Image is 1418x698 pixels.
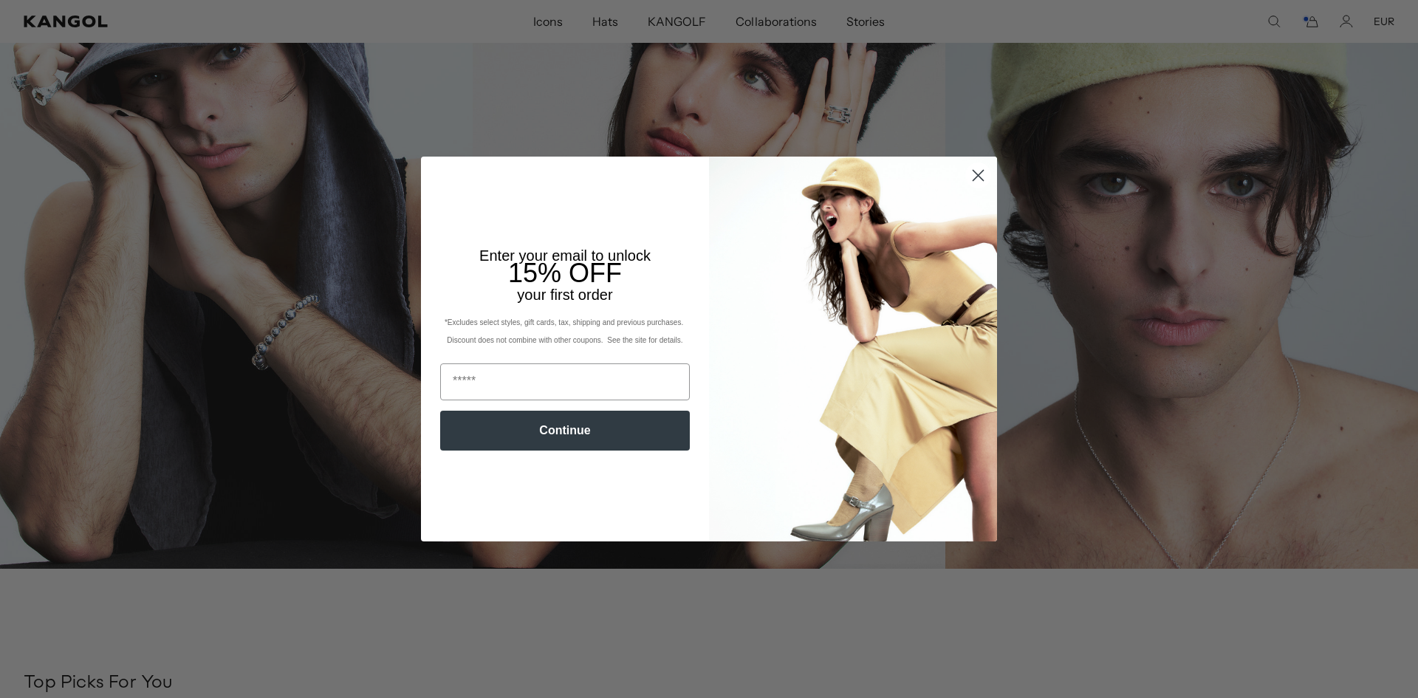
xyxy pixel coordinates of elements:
[709,157,997,541] img: 93be19ad-e773-4382-80b9-c9d740c9197f.jpeg
[445,318,685,344] span: *Excludes select styles, gift cards, tax, shipping and previous purchases. Discount does not comb...
[440,363,690,400] input: Email
[479,247,651,264] span: Enter your email to unlock
[965,162,991,188] button: Close dialog
[508,258,622,288] span: 15% OFF
[517,287,612,303] span: your first order
[440,411,690,451] button: Continue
